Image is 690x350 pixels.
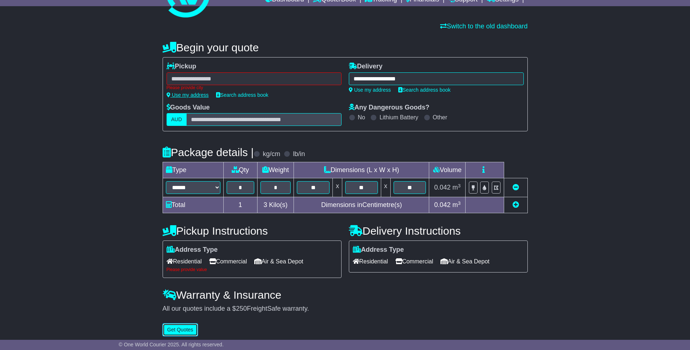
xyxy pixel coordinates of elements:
h4: Begin your quote [163,41,528,53]
h4: Delivery Instructions [349,225,528,237]
label: AUD [167,113,187,126]
div: All our quotes include a $ FreightSafe warranty. [163,305,528,313]
h4: Pickup Instructions [163,225,342,237]
td: Volume [429,162,466,178]
label: kg/cm [263,150,280,158]
td: Qty [223,162,257,178]
a: Search address book [398,87,451,93]
span: 0.042 [434,201,451,208]
label: Other [433,114,447,121]
span: Residential [167,256,202,267]
td: Weight [257,162,294,178]
a: Switch to the old dashboard [440,23,527,30]
span: Air & Sea Depot [440,256,490,267]
span: m [452,201,461,208]
label: Lithium Battery [379,114,418,121]
sup: 3 [458,183,461,188]
label: Address Type [167,246,218,254]
span: Commercial [209,256,247,267]
a: Use my address [167,92,209,98]
td: Total [163,197,223,213]
a: Remove this item [512,184,519,191]
td: Type [163,162,223,178]
td: 1 [223,197,257,213]
h4: Package details | [163,146,254,158]
h4: Warranty & Insurance [163,289,528,301]
a: Use my address [349,87,391,93]
a: Add new item [512,201,519,208]
label: No [358,114,365,121]
label: Address Type [353,246,404,254]
div: Please provide value [167,267,338,272]
sup: 3 [458,200,461,206]
span: Commercial [395,256,433,267]
button: Get Quotes [163,323,198,336]
label: Delivery [349,63,383,71]
label: Goods Value [167,104,210,112]
span: 3 [263,201,267,208]
span: © One World Courier 2025. All rights reserved. [119,342,224,347]
td: Dimensions (L x W x H) [294,162,429,178]
td: x [381,178,390,197]
span: Residential [353,256,388,267]
span: 0.042 [434,184,451,191]
span: m [452,184,461,191]
label: lb/in [293,150,305,158]
td: Kilo(s) [257,197,294,213]
div: Please provide city [167,85,342,90]
td: Dimensions in Centimetre(s) [294,197,429,213]
a: Search address book [216,92,268,98]
label: Any Dangerous Goods? [349,104,430,112]
label: Pickup [167,63,196,71]
span: 250 [236,305,247,312]
td: x [333,178,342,197]
span: Air & Sea Depot [254,256,303,267]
